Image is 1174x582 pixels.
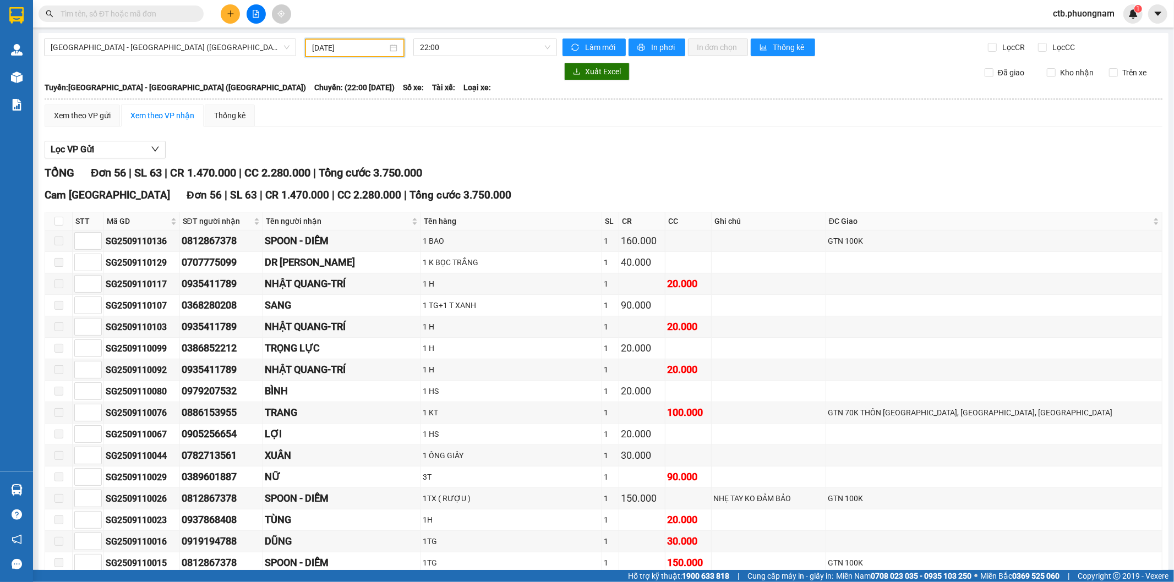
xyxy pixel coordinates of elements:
[265,233,419,249] div: SPOON - DIỄM
[993,67,1029,79] span: Đã giao
[182,534,261,549] div: 0919194788
[180,295,264,316] td: 0368280208
[423,364,600,376] div: 1 H
[423,514,600,526] div: 1H
[106,363,178,377] div: SG2509110092
[1136,5,1140,13] span: 1
[423,321,600,333] div: 1 H
[665,212,712,230] th: CC
[604,449,617,462] div: 1
[263,295,421,316] td: SANG
[265,448,419,463] div: XUÂN
[180,338,264,359] td: 0386852212
[11,44,23,56] img: warehouse-icon
[73,212,104,230] th: STT
[265,276,419,292] div: NHẬT QUANG-TRÍ
[272,4,291,24] button: aim
[106,299,178,312] div: SG2509110107
[604,299,617,311] div: 1
[667,319,709,334] div: 20.000
[106,513,178,527] div: SG2509110023
[182,319,261,334] div: 0935411789
[463,81,491,94] span: Loại xe:
[263,552,421,574] td: SPOON - DIỄM
[182,383,261,399] div: 0979207532
[621,491,663,506] div: 150.000
[214,109,245,122] div: Thống kê
[182,255,261,270] div: 0707775099
[104,424,180,445] td: SG2509110067
[182,298,261,313] div: 0368280208
[182,276,261,292] div: 0935411789
[263,466,421,488] td: NỮ
[106,492,178,506] div: SG2509110026
[604,364,617,376] div: 1
[230,189,257,201] span: SL 63
[263,531,421,552] td: DŨNG
[319,166,422,179] span: Tổng cước 3.750.000
[265,362,419,377] div: NHẬT QUANG-TRÍ
[667,405,709,420] div: 100.000
[423,492,600,504] div: 1TX ( RƯỢU )
[621,341,663,356] div: 20.000
[604,385,617,397] div: 1
[247,4,266,24] button: file-add
[263,230,421,252] td: SPOON - DIỄM
[637,43,647,52] span: printer
[1044,7,1123,20] span: ctb.phuongnam
[263,338,421,359] td: TRỌNG LỰC
[182,555,261,570] div: 0812867378
[602,212,619,230] th: SL
[604,557,617,569] div: 1
[651,41,676,53] span: In phơi
[263,381,421,402] td: BÌNH
[828,492,1160,504] div: GTN 100K
[106,320,178,334] div: SG2509110103
[11,72,23,83] img: warehouse-icon
[1153,9,1163,19] span: caret-down
[667,276,709,292] div: 20.000
[104,466,180,488] td: SG2509110029
[573,68,581,76] span: download
[1012,572,1060,580] strong: 0369 525 060
[104,230,180,252] td: SG2509110136
[151,145,160,153] span: down
[252,10,260,18] span: file-add
[104,252,180,273] td: SG2509110129
[180,316,264,338] td: 0935411789
[563,39,626,56] button: syncLàm mới
[828,407,1160,419] div: GTN 70K THÔN [GEOGRAPHIC_DATA], [GEOGRAPHIC_DATA], [GEOGRAPHIC_DATA]
[129,166,132,179] span: |
[51,142,94,156] span: Lọc VP Gửi
[604,492,617,504] div: 1
[11,484,23,496] img: warehouse-icon
[130,109,194,122] div: Xem theo VP nhận
[180,509,264,531] td: 0937868408
[604,535,617,547] div: 1
[604,342,617,354] div: 1
[773,41,806,53] span: Thống kê
[747,570,833,582] span: Cung cấp máy in - giấy in:
[1148,4,1167,24] button: caret-down
[12,509,22,520] span: question-circle
[604,321,617,333] div: 1
[571,43,581,52] span: sync
[828,557,1160,569] div: GTN 100K
[667,555,709,570] div: 150.000
[182,341,261,356] div: 0386852212
[421,212,602,230] th: Tên hàng
[423,278,600,290] div: 1 H
[1068,570,1069,582] span: |
[751,39,815,56] button: bar-chartThống kê
[106,256,178,270] div: SG2509110129
[180,424,264,445] td: 0905256654
[828,235,1160,247] div: GTN 100K
[91,166,126,179] span: Đơn 56
[180,552,264,574] td: 0812867378
[104,552,180,574] td: SG2509110015
[423,407,600,419] div: 1 KT
[667,534,709,549] div: 30.000
[61,8,190,20] input: Tìm tên, số ĐT hoặc mã đơn
[423,256,600,268] div: 1 K BỌC TRẮNG
[1118,67,1151,79] span: Trên xe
